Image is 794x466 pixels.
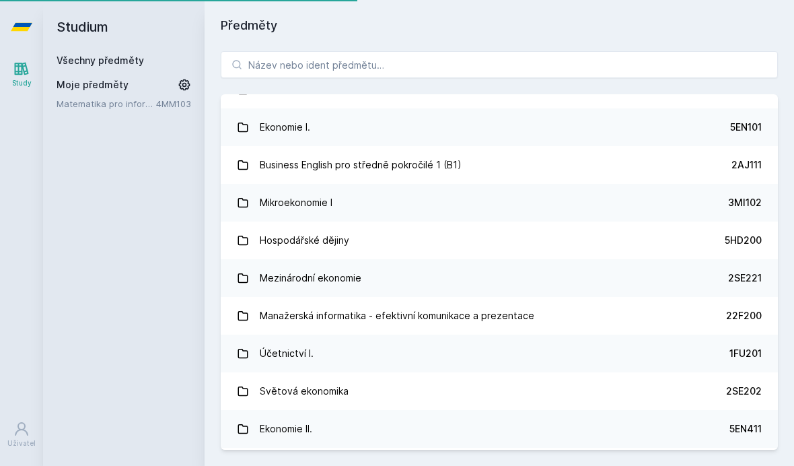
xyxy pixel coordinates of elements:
div: Hospodářské dějiny [260,227,349,254]
a: Mezinárodní ekonomie 2SE221 [221,259,778,297]
div: Světová ekonomika [260,378,349,405]
a: Světová ekonomika 2SE202 [221,372,778,410]
a: Manažerská informatika - efektivní komunikace a prezentace 22F200 [221,297,778,335]
div: Ekonomie II. [260,415,312,442]
a: Hospodářské dějiny 5HD200 [221,222,778,259]
div: Mikroekonomie I [260,189,332,216]
div: Účetnictví I. [260,340,314,367]
div: Study [12,78,32,88]
a: Mikroekonomie I 3MI102 [221,184,778,222]
div: Business English pro středně pokročilé 1 (B1) [260,152,462,178]
div: 5EN411 [729,422,762,436]
a: Všechny předměty [57,55,144,66]
span: Moje předměty [57,78,129,92]
a: Účetnictví I. 1FU201 [221,335,778,372]
div: Manažerská informatika - efektivní komunikace a prezentace [260,302,534,329]
div: Uživatel [7,438,36,448]
h1: Předměty [221,16,778,35]
div: Ekonomie I. [260,114,310,141]
div: 2AJ111 [731,158,762,172]
a: 4MM103 [156,98,191,109]
a: Study [3,54,40,95]
div: 2SE202 [726,385,762,398]
div: 3MI102 [728,196,762,209]
a: Matematika pro informatiky a statistiky [57,97,156,110]
a: Business English pro středně pokročilé 1 (B1) 2AJ111 [221,146,778,184]
div: 1FU201 [729,347,762,360]
div: 2SE221 [728,271,762,285]
div: 5HD200 [725,234,762,247]
div: Mezinárodní ekonomie [260,265,361,292]
a: Ekonomie II. 5EN411 [221,410,778,448]
a: Uživatel [3,414,40,455]
input: Název nebo ident předmětu… [221,51,778,78]
div: 5EN101 [730,121,762,134]
div: 22F200 [726,309,762,323]
a: Ekonomie I. 5EN101 [221,108,778,146]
